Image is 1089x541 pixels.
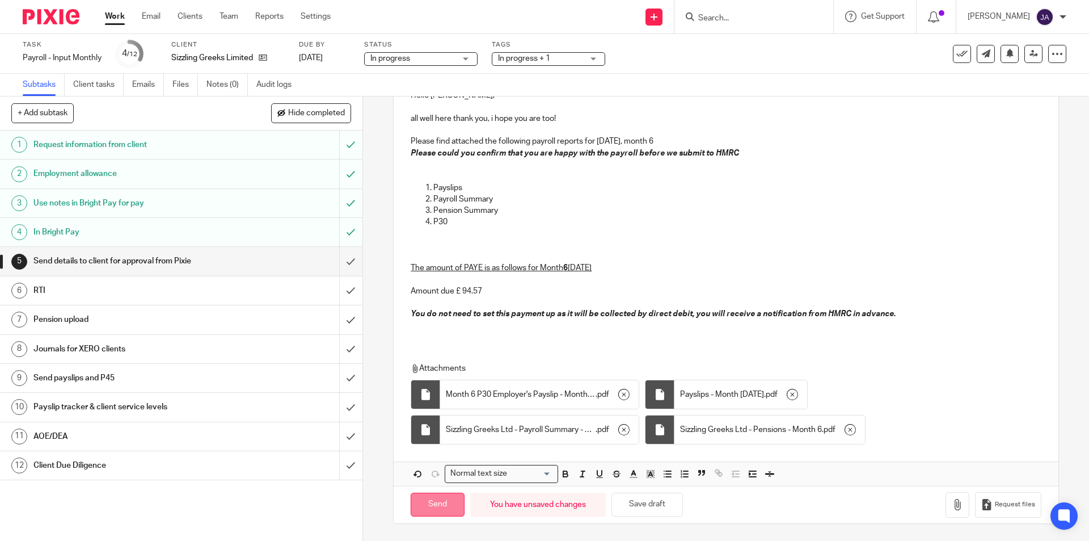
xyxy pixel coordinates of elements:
div: 4 [11,224,27,240]
input: Send [411,493,465,517]
button: Save draft [611,493,683,517]
span: [DATE] [299,54,323,62]
p: Payslips [433,182,1041,194]
div: 9 [11,370,27,386]
p: Pension Summary [433,205,1041,216]
u: The amount of PAYE is as follows for Month [411,264,563,272]
p: [PERSON_NAME] [968,11,1030,22]
em: Please could you confirm that you are happy with the payroll before we submit to HMRC [411,149,739,157]
span: pdf [597,389,609,400]
a: Files [172,74,198,96]
button: + Add subtask [11,103,74,123]
p: Please find attached the following payroll reports for [DATE], month 6 [411,136,1041,147]
p: P30 [433,216,1041,228]
label: Due by [299,40,350,49]
div: 1 [11,137,27,153]
div: 5 [11,254,27,270]
div: 10 [11,399,27,415]
div: . [440,416,639,444]
label: Status [364,40,478,49]
h1: Request information from client [33,136,230,153]
h1: Journals for XERO clients [33,341,230,358]
h1: Client Due Diligence [33,457,230,474]
h1: Payslip tracker & client service levels [33,399,230,416]
p: Amount due £ 94.57 [411,251,1041,297]
small: /12 [127,51,137,57]
div: Payroll - Input Monthly [23,52,102,64]
h1: Send details to client for approval from Pixie [33,253,230,270]
h1: RTI [33,282,230,299]
div: 2 [11,166,27,182]
u: [DATE] [568,264,592,272]
span: In progress [370,54,410,62]
h1: Employment allowance [33,165,230,182]
a: Clients [178,11,202,22]
span: pdf [824,424,835,435]
img: Pixie [23,9,79,24]
div: . [440,380,639,409]
div: 11 [11,429,27,444]
a: Team [220,11,238,22]
div: 3 [11,195,27,211]
div: 8 [11,341,27,357]
p: all well here thank you, i hope you are too! [411,113,1041,124]
button: Hide completed [271,103,351,123]
div: . [674,416,865,444]
div: Search for option [445,465,558,483]
a: Notes (0) [206,74,248,96]
a: Client tasks [73,74,124,96]
span: Payslips - Month [DATE] [680,389,764,400]
p: Sizzling Greeks Limited [171,52,253,64]
a: Subtasks [23,74,65,96]
div: You have unsaved changes [470,493,606,517]
div: 4 [122,47,137,60]
span: Month 6 P30 Employer's Payslip - Month Ending [DATE] - Sizzling Greeks Ltd [446,389,596,400]
h1: AOE/DEA [33,428,230,445]
span: In progress + 1 [498,54,550,62]
input: Search for option [510,468,551,480]
span: Request files [995,500,1035,509]
p: Attachments [411,363,1020,374]
h1: Use notes in Bright Pay for pay [33,195,230,212]
a: Emails [132,74,164,96]
span: Get Support [861,12,905,20]
div: 6 [11,283,27,299]
label: Task [23,40,102,49]
span: Normal text size [448,468,509,480]
a: Audit logs [256,74,300,96]
em: You do not need to set this payment up as it will be collected by direct debit, you will receive ... [411,310,896,318]
u: 6 [563,264,568,272]
span: pdf [597,424,609,435]
a: Settings [301,11,331,22]
span: pdf [766,389,778,400]
div: . [674,380,807,409]
div: 7 [11,312,27,328]
div: 12 [11,458,27,473]
span: Hide completed [288,109,345,118]
input: Search [697,14,799,24]
label: Client [171,40,285,49]
h1: In Bright Pay [33,224,230,241]
span: Sizzling Greeks Ltd - Pensions - Month 6 [680,424,822,435]
h1: Pension upload [33,311,230,328]
a: Work [105,11,125,22]
button: Request files [975,492,1041,518]
span: Sizzling Greeks Ltd - Payroll Summary - Month 6 [446,424,596,435]
a: Email [142,11,161,22]
a: Reports [255,11,284,22]
p: Payroll Summary [433,194,1041,205]
h1: Send payslips and P45 [33,370,230,387]
label: Tags [492,40,605,49]
img: svg%3E [1036,8,1054,26]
